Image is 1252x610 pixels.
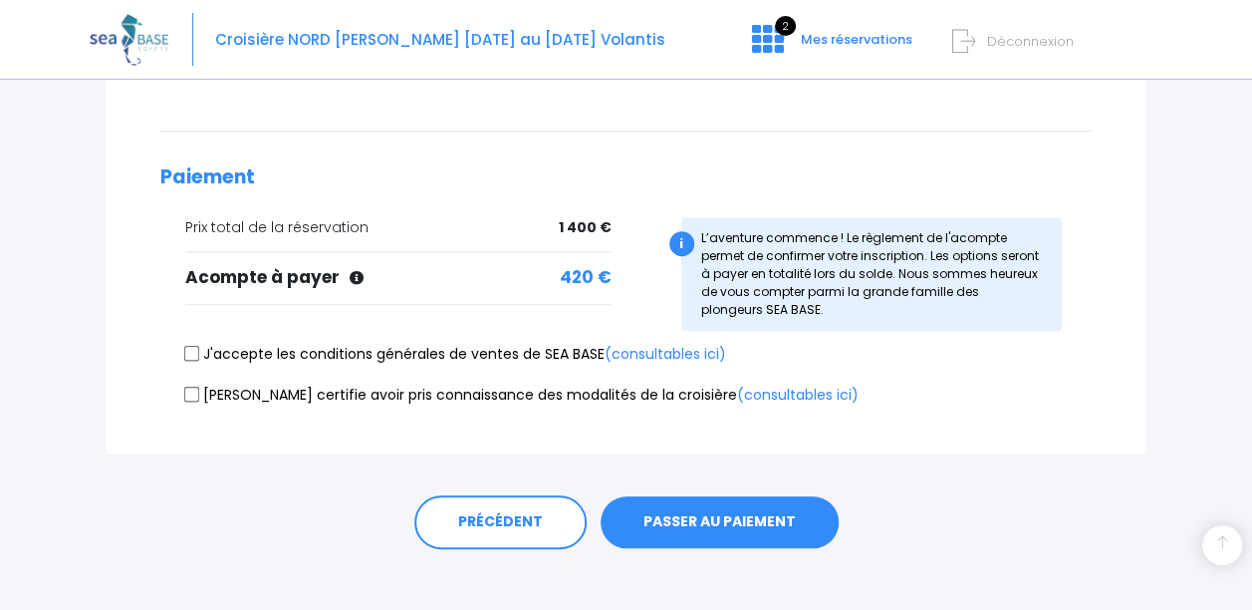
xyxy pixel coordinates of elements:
[987,32,1074,51] span: Déconnexion
[737,385,859,405] a: (consultables ici)
[185,217,612,238] div: Prix total de la réservation
[736,37,924,56] a: 2 Mes réservations
[605,344,726,364] a: (consultables ici)
[215,29,665,50] span: Croisière NORD [PERSON_NAME] [DATE] au [DATE] Volantis
[775,16,796,36] span: 2
[601,496,839,548] button: PASSER AU PAIEMENT
[160,166,1092,189] h2: Paiement
[185,385,859,406] label: [PERSON_NAME] certifie avoir pris connaissance des modalités de la croisière
[560,265,612,291] span: 420 €
[185,344,726,365] label: J'accepte les conditions générales de ventes de SEA BASE
[669,231,694,256] div: i
[681,217,1063,331] div: L’aventure commence ! Le règlement de l'acompte permet de confirmer votre inscription. Les option...
[801,30,912,49] span: Mes réservations
[559,217,612,238] span: 1 400 €
[414,495,587,549] a: PRÉCÉDENT
[184,386,200,402] input: [PERSON_NAME] certifie avoir pris connaissance des modalités de la croisière(consultables ici)
[184,346,200,362] input: J'accepte les conditions générales de ventes de SEA BASE(consultables ici)
[185,265,612,291] div: Acompte à payer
